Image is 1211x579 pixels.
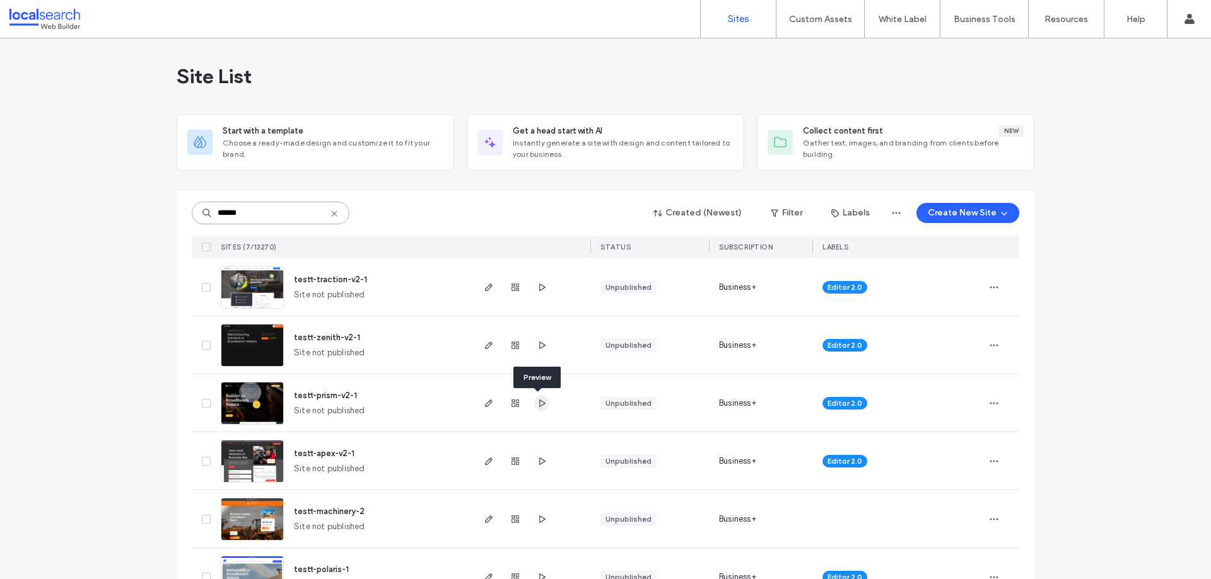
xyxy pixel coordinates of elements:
span: Gather text, images, and branding from clients before building. [803,137,1024,160]
span: Start with a template [223,125,303,137]
span: Site not published [294,462,365,475]
span: SUBSCRIPTION [719,243,773,251]
span: Business+ [719,339,756,352]
span: Site not published [294,404,365,417]
label: Help [1126,14,1145,25]
div: Preview [513,367,561,388]
span: Business+ [719,513,756,525]
span: STATUS [600,243,631,251]
button: Filter [758,203,815,223]
label: Custom Assets [789,14,852,25]
a: testt-zenith-v2-1 [294,333,360,342]
div: Start with a templateChoose a ready-made design and customize it to fit your brand. [177,114,454,171]
span: Help [28,9,54,20]
div: New [999,125,1024,137]
a: testt-machinery-2 [294,507,365,516]
span: Choose a ready-made design and customize it to fit your brand. [223,137,443,160]
span: Site not published [294,347,365,359]
span: Site not published [294,520,365,533]
span: Editor 2.0 [828,456,862,467]
div: Unpublished [605,513,652,525]
button: Created (Newest) [643,203,753,223]
a: testt-prism-v2-1 [294,391,357,400]
button: Labels [820,203,881,223]
button: Create New Site [916,203,1019,223]
label: White Label [879,14,927,25]
div: Collect content firstNewGather text, images, and branding from clients before building. [757,114,1034,171]
span: Get a head start with AI [513,125,602,137]
a: testt-polaris-1 [294,565,349,574]
span: Instantly generate a site with design and content tailored to your business. [513,137,734,160]
span: Business+ [719,397,756,410]
div: Unpublished [605,398,652,409]
div: Unpublished [605,282,652,293]
label: Resources [1044,14,1088,25]
span: Business+ [719,281,756,294]
div: Get a head start with AIInstantly generate a site with design and content tailored to your business. [467,114,744,171]
div: Unpublished [605,340,652,351]
a: testt-apex-v2-1 [294,449,354,458]
span: Editor 2.0 [828,398,862,409]
label: Business Tools [954,14,1015,25]
span: Collect content first [803,125,883,137]
a: testt-traction-v2-1 [294,275,367,284]
label: Sites [728,13,749,25]
span: Editor 2.0 [828,282,862,293]
span: Site not published [294,289,365,301]
span: Business+ [719,455,756,467]
span: Editor 2.0 [828,340,862,351]
div: Unpublished [605,456,652,467]
span: SITES (7/13270) [221,243,277,251]
span: Site List [177,64,252,89]
span: LABELS [822,243,848,251]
